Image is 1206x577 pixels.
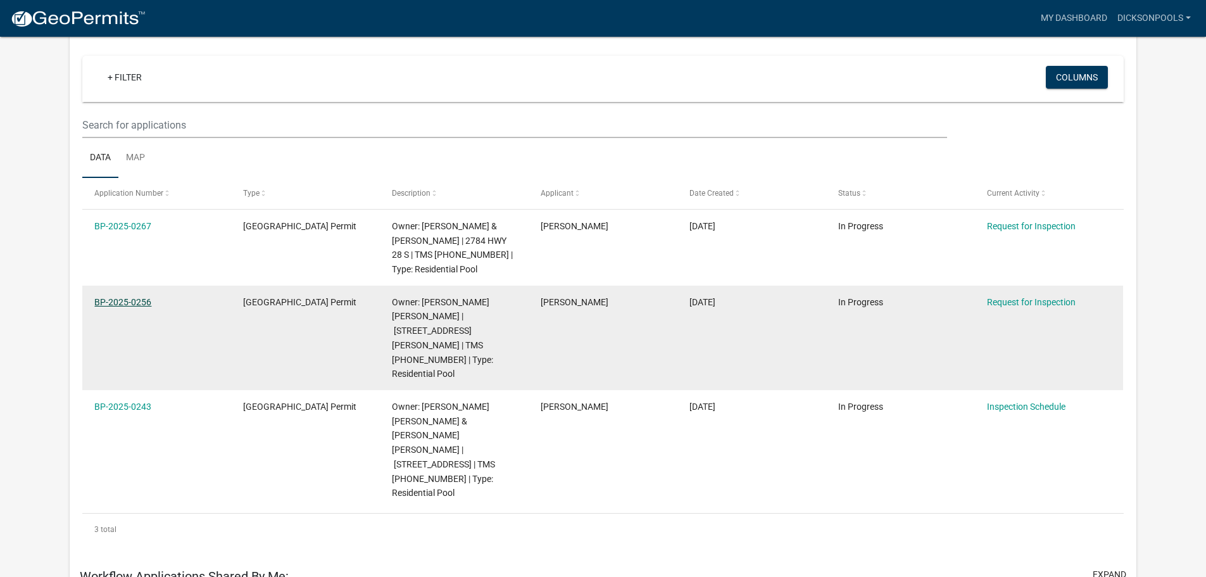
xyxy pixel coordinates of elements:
[118,138,153,179] a: Map
[541,189,574,198] span: Applicant
[94,189,163,198] span: Application Number
[380,178,529,208] datatable-header-cell: Description
[1036,6,1112,30] a: My Dashboard
[987,402,1065,412] a: Inspection Schedule
[838,221,883,231] span: In Progress
[94,297,151,307] a: BP-2025-0256
[987,189,1040,198] span: Current Activity
[689,402,715,412] span: 07/22/2025
[838,297,883,307] span: In Progress
[987,221,1076,231] a: Request for Inspection
[82,112,946,138] input: Search for applications
[838,402,883,412] span: In Progress
[974,178,1123,208] datatable-header-cell: Current Activity
[97,66,152,89] a: + Filter
[529,178,677,208] datatable-header-cell: Applicant
[82,178,231,208] datatable-header-cell: Application Number
[1046,66,1108,89] button: Columns
[677,178,826,208] datatable-header-cell: Date Created
[243,221,356,231] span: Abbeville County Building Permit
[392,297,493,379] span: Owner: POWELL KENNETH RANDALL | 1805 BULLS HORNE RD | TMS 077-00-00-151 | Type: Residential Pool
[243,189,260,198] span: Type
[243,297,356,307] span: Abbeville County Building Permit
[94,221,151,231] a: BP-2025-0267
[94,402,151,412] a: BP-2025-0243
[987,297,1076,307] a: Request for Inspection
[689,297,715,307] span: 07/29/2025
[689,221,715,231] span: 08/09/2025
[392,189,430,198] span: Description
[541,402,608,412] span: Ricky Dickson
[70,33,1136,558] div: collapse
[689,189,734,198] span: Date Created
[541,221,608,231] span: Ricky Dickson
[1112,6,1196,30] a: Dicksonpools
[243,402,356,412] span: Abbeville County Building Permit
[392,221,513,274] span: Owner: PARTAIN DOUG & AMELIA B | 2784 HWY 28 S | TMS 169-00-00-012 | Type: Residential Pool
[82,138,118,179] a: Data
[82,514,1124,545] div: 3 total
[826,178,974,208] datatable-header-cell: Status
[392,402,495,498] span: Owner: WILSON AUSTIN CHARLES & WHITNEY DENAE LYERLY WILSON | 2552 MT CARMEL RD | TMS 167-00-00-02...
[838,189,860,198] span: Status
[231,178,380,208] datatable-header-cell: Type
[541,297,608,307] span: Ricky Dickson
